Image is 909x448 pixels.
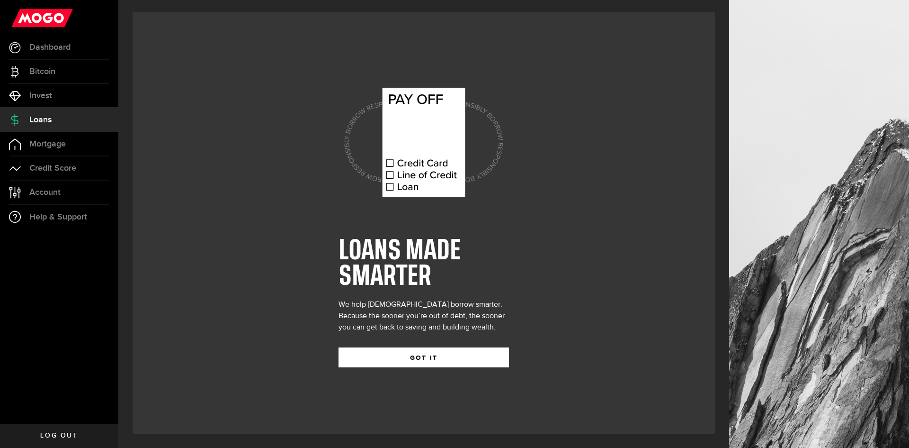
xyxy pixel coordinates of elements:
h1: LOANS MADE SMARTER [339,238,509,290]
span: Bitcoin [29,67,55,76]
span: Mortgage [29,140,66,148]
span: Log out [40,432,78,439]
span: Dashboard [29,43,71,52]
span: Credit Score [29,164,76,173]
span: Loans [29,116,52,124]
span: Account [29,188,61,197]
button: GOT IT [339,347,509,367]
span: Help & Support [29,213,87,221]
span: Invest [29,91,52,100]
div: We help [DEMOGRAPHIC_DATA] borrow smarter. Because the sooner you’re out of debt, the sooner you ... [339,299,509,333]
